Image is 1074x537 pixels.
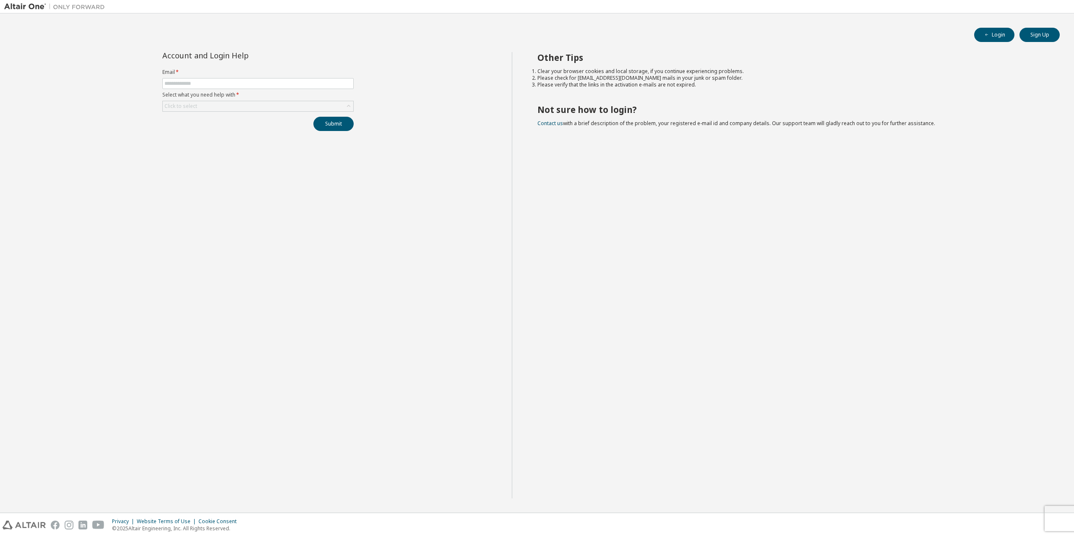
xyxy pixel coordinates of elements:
label: Select what you need help with [162,92,354,98]
button: Submit [313,117,354,131]
img: youtube.svg [92,521,104,529]
div: Privacy [112,518,137,525]
button: Sign Up [1019,28,1060,42]
label: Email [162,69,354,76]
img: Altair One [4,3,109,11]
a: Contact us [537,120,563,127]
img: instagram.svg [65,521,73,529]
div: Click to select [164,103,197,110]
img: facebook.svg [51,521,60,529]
div: Website Terms of Use [137,518,198,525]
h2: Other Tips [537,52,1045,63]
li: Please check for [EMAIL_ADDRESS][DOMAIN_NAME] mails in your junk or spam folder. [537,75,1045,81]
h2: Not sure how to login? [537,104,1045,115]
div: Cookie Consent [198,518,242,525]
div: Click to select [163,101,353,111]
button: Login [974,28,1014,42]
p: © 2025 Altair Engineering, Inc. All Rights Reserved. [112,525,242,532]
img: linkedin.svg [78,521,87,529]
img: altair_logo.svg [3,521,46,529]
li: Please verify that the links in the activation e-mails are not expired. [537,81,1045,88]
li: Clear your browser cookies and local storage, if you continue experiencing problems. [537,68,1045,75]
span: with a brief description of the problem, your registered e-mail id and company details. Our suppo... [537,120,935,127]
div: Account and Login Help [162,52,315,59]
